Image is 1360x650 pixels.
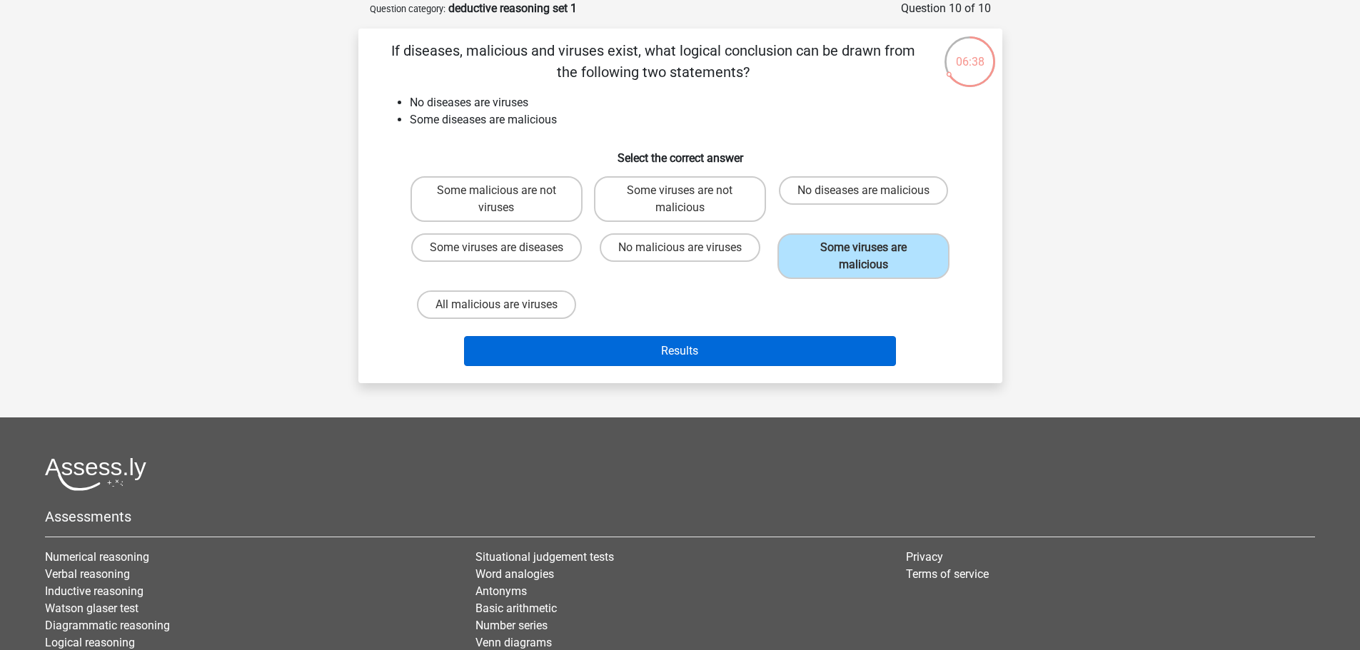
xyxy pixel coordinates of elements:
[45,457,146,491] img: Assessly logo
[410,176,583,222] label: Some malicious are not viruses
[600,233,760,262] label: No malicious are viruses
[45,508,1315,525] h5: Assessments
[594,176,766,222] label: Some viruses are not malicious
[45,584,143,598] a: Inductive reasoning
[45,550,149,564] a: Numerical reasoning
[381,40,926,83] p: If diseases, malicious and viruses exist, what logical conclusion can be drawn from the following...
[475,584,527,598] a: Antonyms
[475,636,552,649] a: Venn diagrams
[45,636,135,649] a: Logical reasoning
[906,567,989,581] a: Terms of service
[45,567,130,581] a: Verbal reasoning
[475,619,548,632] a: Number series
[45,619,170,632] a: Diagrammatic reasoning
[779,176,948,205] label: No diseases are malicious
[475,550,614,564] a: Situational judgement tests
[410,94,979,111] li: No diseases are viruses
[475,601,557,615] a: Basic arithmetic
[448,1,577,15] strong: deductive reasoning set 1
[777,233,950,279] label: Some viruses are malicious
[943,35,997,71] div: 06:38
[464,336,896,366] button: Results
[45,601,138,615] a: Watson glaser test
[906,550,943,564] a: Privacy
[475,567,554,581] a: Word analogies
[381,140,979,165] h6: Select the correct answer
[370,4,445,14] small: Question category:
[417,290,576,319] label: All malicious are viruses
[411,233,582,262] label: Some viruses are diseases
[410,111,979,128] li: Some diseases are malicious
